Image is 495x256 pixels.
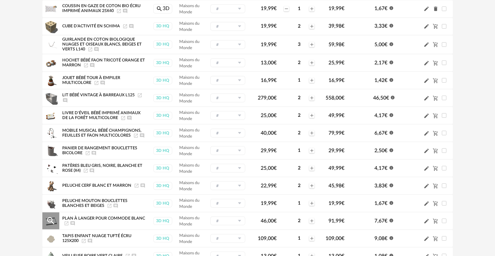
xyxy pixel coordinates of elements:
span: Maisons du Monde [179,75,199,86]
a: Launch icon [116,9,122,13]
span: 45,98 [329,183,345,188]
span: 25,00 [261,166,277,171]
img: Product pack shot [44,38,58,51]
span: Peluche cerf blanc et marron [63,184,132,188]
span: 49,99 [329,113,345,118]
span: € [274,183,277,188]
div: 3D HQ [153,22,172,30]
div: 3D HQ [153,94,172,102]
span: Plus icon [309,78,314,83]
span: 16,99 [329,78,345,83]
span: Cart Minus icon [433,23,439,29]
a: 3D HQ [153,40,173,48]
img: Product pack shot [44,91,58,105]
span: 558,00 [326,95,345,101]
span: € [385,148,388,153]
span: 25,99 [329,60,345,65]
span: 49,99 [329,166,345,171]
span: Magnify icon [156,6,163,11]
div: Sélectionner un groupe [210,76,245,85]
span: € [274,148,277,153]
span: Plus icon [309,95,314,101]
span: € [385,78,388,83]
span: 13,00 [261,60,277,65]
img: Product pack shot [44,56,58,70]
span: Tapis enfant nuage tufté écru 125x200 [63,234,132,243]
span: Maisons du Monde [179,58,199,68]
span: Ajouter un commentaire [70,221,75,225]
span: € [274,60,277,65]
span: Cart Minus icon [433,42,439,47]
span: Cube d'activité en schima [63,24,120,28]
div: 3D HQ [153,164,172,172]
span: 2,50 [375,148,388,153]
img: Product pack shot [44,196,58,210]
span: € [385,218,388,223]
span: Lit bébé vintage à barreaux L125 [63,93,135,97]
span: € [385,113,388,118]
div: 2 [290,60,309,66]
span: 2,17 [375,60,388,65]
span: Plus icon [309,60,314,65]
div: 3D HQ [153,40,172,48]
span: Guirlande en coton biologique nuages et oiseaux blancs, beiges et verts L140 [63,37,142,51]
div: 3D HQ [153,59,172,67]
span: 40,00 [261,130,277,136]
span: Maisons du Monde [179,234,199,244]
span: Ajouter un commentaire [94,47,99,51]
div: Sélectionner un groupe [210,128,245,138]
span: € [274,78,277,83]
span: Plus icon [309,24,314,29]
a: Launch icon [64,221,69,225]
div: 1 [290,200,309,206]
div: 2 [290,183,309,189]
span: Pencil icon [424,183,429,189]
span: Maisons du Monde [179,198,199,209]
span: € [342,60,345,65]
span: € [385,183,388,188]
span: Pencil icon [424,148,429,154]
div: Sélectionner un groupe [210,234,245,243]
div: 3D HQ [153,217,172,225]
span: € [274,130,277,136]
span: € [342,78,345,83]
span: € [342,148,345,153]
span: € [385,236,388,241]
div: 2 [290,218,309,224]
span: Launch icon [137,93,142,97]
span: Information icon [389,182,394,188]
span: Livre d'éveil bébé imprimé animaux de la forêt multicolore [63,111,141,120]
span: € [274,236,277,241]
span: Information icon [389,235,394,240]
span: Maisons du Monde [179,4,199,14]
div: 3D HQ [153,147,172,155]
span: 19,99 [329,201,345,206]
span: 19,99 [261,23,277,29]
span: 3,33 [375,23,388,29]
span: Pencil icon [424,218,429,224]
div: 2 [290,113,309,118]
span: € [342,236,345,241]
img: Product pack shot [44,74,58,87]
span: 1,67 [375,201,388,206]
span: € [342,23,345,29]
span: Peluche mouton bouclettes blanches et beiges [63,199,128,208]
span: Information icon [389,60,394,65]
span: 1,67 [375,6,388,11]
a: 3D HQ [153,147,173,155]
a: Magnify icon3D [153,4,172,14]
span: Maisons du Monde [179,128,199,138]
span: Launch icon [133,133,138,137]
span: Pencil icon [424,95,429,101]
div: 1 [290,236,309,241]
span: 1,42 [375,78,388,83]
span: Pencil icon [424,23,429,29]
span: 19,99 [261,42,277,47]
span: 109,00 [326,236,345,241]
span: Cart Minus icon [433,95,439,101]
span: Plus icon [309,201,314,206]
span: Ajouter un commentaire [91,151,96,155]
span: Launch icon [88,47,93,51]
div: Sélectionner un groupe [210,111,245,120]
